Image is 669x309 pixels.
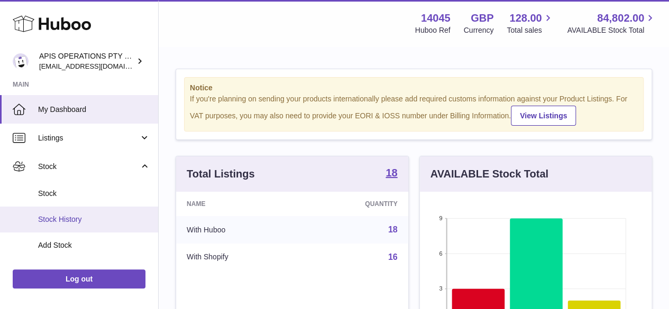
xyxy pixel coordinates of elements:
[38,105,150,115] span: My Dashboard
[567,25,656,35] span: AVAILABLE Stock Total
[567,11,656,35] a: 84,802.00 AVAILABLE Stock Total
[464,25,494,35] div: Currency
[38,162,139,172] span: Stock
[301,192,408,216] th: Quantity
[38,240,150,250] span: Add Stock
[38,214,150,224] span: Stock History
[509,11,542,25] span: 128.00
[386,167,397,180] a: 18
[39,62,155,70] span: [EMAIL_ADDRESS][DOMAIN_NAME]
[176,244,301,271] td: With Shopify
[13,269,145,288] a: Log out
[439,285,442,292] text: 3
[439,250,442,257] text: 6
[388,225,398,234] a: 18
[38,133,139,143] span: Listings
[507,25,554,35] span: Total sales
[187,167,255,181] h3: Total Listings
[13,53,29,69] img: internalAdmin-14045@internal.huboo.com
[38,266,150,276] span: Delivery History
[421,11,451,25] strong: 14045
[39,51,134,71] div: APIS OPERATIONS PTY LTD, T/A HONEY FOR LIFE
[176,192,301,216] th: Name
[415,25,451,35] div: Huboo Ref
[386,167,397,178] strong: 18
[507,11,554,35] a: 128.00 Total sales
[511,106,576,126] a: View Listings
[190,94,638,126] div: If you're planning on sending your products internationally please add required customs informati...
[597,11,644,25] span: 84,802.00
[439,215,442,221] text: 9
[38,189,150,199] span: Stock
[176,216,301,244] td: With Huboo
[430,167,548,181] h3: AVAILABLE Stock Total
[190,83,638,93] strong: Notice
[388,252,398,261] a: 16
[471,11,493,25] strong: GBP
